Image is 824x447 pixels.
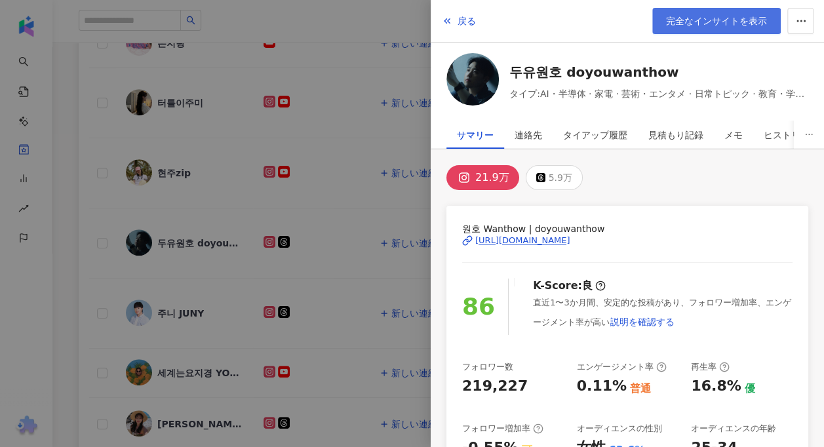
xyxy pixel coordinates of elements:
[533,297,793,335] div: 直近1〜3か月間、安定的な投稿があり、フォロワー増加率、エンゲージメント率が高い
[462,423,543,435] div: フォロワー増加率
[804,130,814,139] span: ellipsis
[446,53,499,106] img: KOL Avatar
[458,16,476,26] span: 戻る
[745,381,755,396] div: 優
[794,121,824,149] button: ellipsis
[441,8,477,34] button: 戻る
[648,122,703,148] div: 見積もり記録
[475,235,570,246] div: [URL][DOMAIN_NAME]
[724,122,743,148] div: メモ
[475,168,509,187] div: 21.9万
[457,122,494,148] div: サマリー
[691,423,776,435] div: オーディエンスの年齢
[610,309,675,335] button: 説明を確認する
[509,87,808,101] span: タイプ:AI・半導体 · 家電 · 芸術・エンタメ · 日常トピック · 教育・学習 · ファミリー · 旅行
[764,122,810,148] div: ヒストリー
[462,222,793,236] span: 원호 Wanthow | doyouwanthow
[446,165,519,190] button: 21.9万
[610,317,675,327] span: 説明を確認する
[533,279,606,293] div: K-Score :
[630,381,651,396] div: 普通
[666,16,767,26] span: 完全なインサイトを表示
[563,122,627,148] div: タイアップ履歴
[462,361,513,373] div: フォロワー数
[462,376,528,397] div: 219,227
[446,53,499,110] a: KOL Avatar
[691,376,741,397] div: 16.8%
[549,168,572,187] div: 5.9万
[577,376,627,397] div: 0.11%
[526,165,583,190] button: 5.9万
[582,279,593,293] div: 良
[462,288,495,326] div: 86
[515,122,542,148] div: 連絡先
[691,361,730,373] div: 再生率
[577,361,667,373] div: エンゲージメント率
[652,8,781,34] a: 完全なインサイトを表示
[509,63,808,81] a: 두유원호 doyouwanthow
[577,423,662,435] div: オーディエンスの性別
[462,235,793,246] a: [URL][DOMAIN_NAME]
